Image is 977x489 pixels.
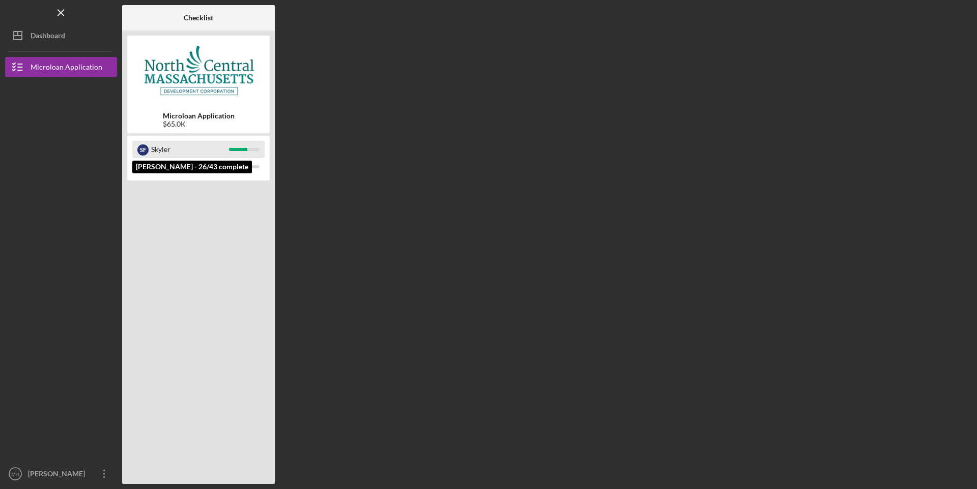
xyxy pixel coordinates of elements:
[25,464,92,486] div: [PERSON_NAME]
[137,162,149,173] div: M H
[5,464,117,484] button: MH[PERSON_NAME]
[31,57,102,80] div: Microloan Application
[163,120,235,128] div: $65.0K
[127,41,270,102] img: Product logo
[137,144,149,156] div: S F
[5,57,117,77] button: Microloan Application
[5,25,117,46] button: Dashboard
[12,471,19,477] text: MH
[163,112,235,120] b: Microloan Application
[31,25,65,48] div: Dashboard
[184,14,213,22] b: Checklist
[151,141,229,158] div: Skyler
[151,158,229,175] div: You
